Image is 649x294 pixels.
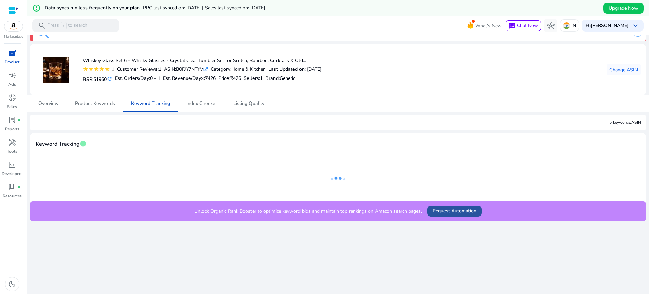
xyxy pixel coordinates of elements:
mat-icon: star [104,66,110,72]
b: Customer Reviews: [117,66,159,72]
b: Category: [211,66,231,72]
mat-icon: refresh [107,76,112,82]
p: Reports [5,126,19,132]
span: Brand [265,75,279,82]
mat-icon: error_outline [32,4,41,12]
h5: : [265,76,295,82]
span: PPC last synced on: [DATE] | Sales last synced on: [DATE] [143,5,265,11]
span: ₹426 [230,75,241,82]
p: Sales [7,104,17,110]
p: Ads [8,81,16,87]
h4: Whiskey Glass Set 6 - Whisky Glasses - Crystal Clear Tumbler Set for Scotch, Bourbon, Cocktails &... [83,58,321,64]
span: fiber_manual_record [18,186,20,188]
h5: Sellers: [244,76,263,82]
span: campaign [8,71,16,80]
div: 5 keywords/ASIN [609,119,641,126]
span: Chat Now [517,22,538,29]
span: dark_mode [8,280,16,288]
p: Product [5,59,19,65]
p: Press to search [47,22,87,29]
span: Index Checker [186,101,217,106]
span: Keyword Tracking [35,138,80,150]
span: info [80,140,87,147]
p: Unlock Organic Rank Booster to optimize keyword bids and maintain top rankings on Amazon search p... [194,208,422,215]
span: Change ASIN [609,66,638,73]
button: chatChat Now [506,20,541,31]
p: Hi [586,23,629,28]
span: Product Keywords [75,101,115,106]
span: chat [509,23,515,29]
b: [PERSON_NAME] [591,22,629,29]
p: Marketplace [4,34,23,39]
div: Home & Kitchen [211,66,266,73]
button: Change ASIN [607,64,641,75]
img: amazon.svg [4,21,23,31]
span: Generic [280,75,295,82]
p: Resources [3,193,22,199]
mat-icon: star [94,66,99,72]
span: 1 [260,75,263,82]
h5: BSR: [83,75,112,83]
span: 51960 [93,76,107,83]
p: Developers [2,171,22,177]
mat-icon: star [99,66,104,72]
button: Upgrade Now [603,3,644,14]
span: What's New [475,20,502,32]
span: 0 - 1 [150,75,160,82]
span: handyman [8,138,16,146]
span: Overview [38,101,59,106]
span: <₹426 [202,75,216,82]
span: inventory_2 [8,49,16,57]
span: keyboard_arrow_down [631,22,640,30]
h5: Data syncs run less frequently on your plan - [45,5,265,11]
img: in.svg [563,22,570,29]
div: : [DATE] [268,66,321,73]
div: B0FJY7NTYV [164,66,208,73]
span: search [38,22,46,30]
p: IN [571,20,576,31]
mat-icon: star [88,66,94,72]
span: Listing Quality [233,101,264,106]
span: hub [547,22,555,30]
span: book_4 [8,183,16,191]
span: Upgrade Now [609,5,638,12]
span: lab_profile [8,116,16,124]
span: Request Automation [433,207,476,214]
mat-icon: star [83,66,88,72]
button: Request Automation [427,206,482,217]
img: 415iqgFuNrL._SS100_.jpg [43,57,69,83]
span: / [61,22,67,29]
b: ASIN: [164,66,176,72]
p: Tools [7,148,17,154]
h5: Est. Orders/Day: [115,76,160,82]
div: 1 [110,66,114,73]
div: 1 [117,66,161,73]
button: hub [544,19,557,32]
h5: Est. Revenue/Day: [163,76,216,82]
h5: Price: [218,76,241,82]
span: donut_small [8,94,16,102]
b: Last Updated on [268,66,305,72]
span: fiber_manual_record [18,119,20,121]
span: Keyword Tracking [131,101,170,106]
span: code_blocks [8,161,16,169]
